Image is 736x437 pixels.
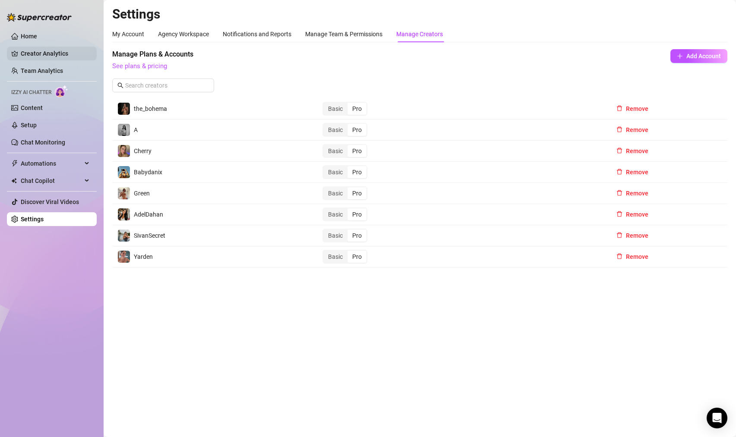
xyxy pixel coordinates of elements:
span: Babydanix [134,169,162,176]
span: A [134,126,138,133]
span: Remove [626,232,648,239]
button: Remove [610,123,655,137]
img: Cherry [118,145,130,157]
span: Remove [626,253,648,260]
span: Automations [21,157,82,170]
div: Pro [347,251,366,263]
img: AI Chatter [55,85,68,97]
img: Green [118,187,130,199]
span: Chat Copilot [21,174,82,188]
span: delete [616,126,622,132]
span: Green [134,190,150,197]
a: Content [21,104,43,111]
div: segmented control [322,144,367,158]
div: segmented control [322,186,367,200]
span: delete [616,169,622,175]
div: segmented control [322,165,367,179]
span: Remove [626,211,648,218]
span: delete [616,253,622,259]
div: Pro [347,230,366,242]
a: Settings [21,216,44,223]
div: segmented control [322,207,367,221]
img: AdelDahan [118,208,130,220]
div: Manage Creators [396,29,443,39]
span: Manage Plans & Accounts [112,49,612,60]
button: Remove [610,229,655,242]
button: Remove [610,102,655,116]
div: Pro [347,124,366,136]
img: Babydanix [118,166,130,178]
img: SivanSecret [118,230,130,242]
button: Remove [610,144,655,158]
a: See plans & pricing [112,62,167,70]
span: Cherry [134,148,152,154]
div: Open Intercom Messenger [707,408,727,428]
div: Pro [347,103,366,115]
span: Izzy AI Chatter [11,88,51,97]
span: Yarden [134,253,153,260]
a: Home [21,33,37,40]
span: Remove [626,169,648,176]
img: logo-BBDzfeDw.svg [7,13,72,22]
span: delete [616,105,622,111]
span: Remove [626,126,648,133]
span: delete [616,148,622,154]
div: Basic [323,124,347,136]
div: Basic [323,230,347,242]
span: search [117,82,123,88]
span: delete [616,232,622,238]
div: Agency Workspace [158,29,209,39]
div: Basic [323,208,347,220]
img: Chat Copilot [11,178,17,184]
button: Remove [610,207,655,221]
span: delete [616,190,622,196]
button: Remove [610,165,655,179]
span: AdelDahan [134,211,163,218]
span: plus [677,53,683,59]
div: Basic [323,187,347,199]
button: Remove [610,186,655,200]
div: segmented control [322,123,367,137]
a: Setup [21,122,37,129]
img: A [118,124,130,136]
div: segmented control [322,102,367,116]
div: segmented control [322,250,367,264]
div: Basic [323,251,347,263]
span: Remove [626,190,648,197]
button: Remove [610,250,655,264]
div: Pro [347,187,366,199]
a: Team Analytics [21,67,63,74]
span: SivanSecret [134,232,165,239]
div: Basic [323,166,347,178]
div: Pro [347,208,366,220]
span: Remove [626,148,648,154]
a: Chat Monitoring [21,139,65,146]
span: Remove [626,105,648,112]
div: My Account [112,29,144,39]
span: delete [616,211,622,217]
button: Add Account [670,49,727,63]
input: Search creators [125,81,202,90]
div: Notifications and Reports [223,29,291,39]
div: Basic [323,145,347,157]
span: the_bohema [134,105,167,112]
div: Basic [323,103,347,115]
span: thunderbolt [11,160,18,167]
img: the_bohema [118,103,130,115]
a: Discover Viral Videos [21,198,79,205]
img: Yarden [118,251,130,263]
div: segmented control [322,229,367,242]
h2: Settings [112,6,727,22]
div: Manage Team & Permissions [305,29,382,39]
div: Pro [347,145,366,157]
a: Creator Analytics [21,47,90,60]
div: Pro [347,166,366,178]
span: Add Account [686,53,721,60]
